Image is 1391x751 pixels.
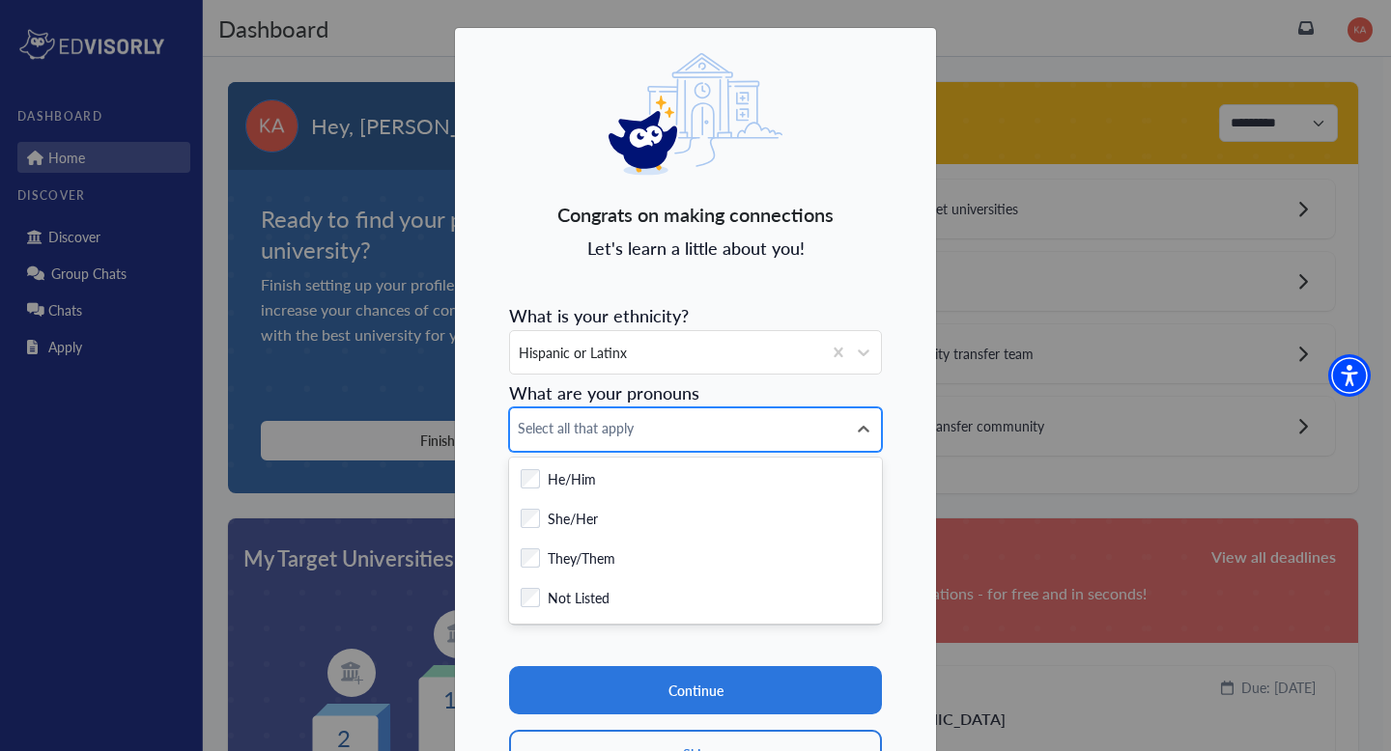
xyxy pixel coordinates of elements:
div: Hispanic or Latinx [510,331,821,374]
img: eddy logo [609,53,782,176]
label: They/Them [548,548,615,572]
div: Accessibility Menu [1328,354,1371,397]
span: Congrats on making connections [557,200,834,229]
label: Not Listed [548,588,610,612]
span: What are your pronouns [509,380,699,404]
button: Continue [509,666,882,714]
span: What is your ethnicity? [509,303,689,327]
label: She/Her [548,509,598,533]
span: Select all that apply [518,418,838,438]
span: Let's learn a little about you! [587,236,805,260]
label: He/Him [548,469,596,493]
